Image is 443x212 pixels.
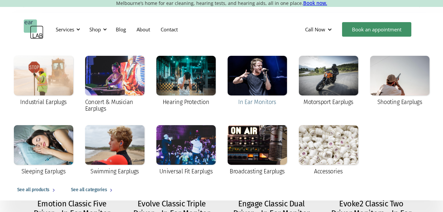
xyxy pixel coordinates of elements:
div: Universal Fit Earplugs [159,168,212,175]
a: Motorsport Earplugs [296,53,362,110]
div: Services [52,19,82,39]
div: See all categories [71,186,107,194]
div: Motorsport Earplugs [303,99,353,105]
a: Accessories [296,122,362,179]
div: Call Now [305,26,325,33]
div: Shop [89,26,101,33]
a: Contact [155,20,183,39]
a: Blog [111,20,131,39]
div: Industrial Earplugs [20,99,67,105]
a: See all products [11,179,64,200]
a: Sleeping Earplugs [11,122,77,179]
div: Services [56,26,74,33]
a: Book an appointment [342,22,411,37]
a: Universal Fit Earplugs [153,122,219,179]
div: See all products [17,186,49,194]
a: See all categories [64,179,122,200]
a: Concert & Musician Earplugs [82,53,148,117]
a: About [131,20,155,39]
div: Shooting Earplugs [377,99,422,105]
div: Concert & Musician Earplugs [85,99,144,112]
a: Shooting Earplugs [367,53,433,110]
a: Industrial Earplugs [11,53,77,110]
div: Call Now [300,19,339,39]
a: In Ear Monitors [224,53,290,110]
div: Accessories [314,168,342,175]
div: Sleeping Earplugs [21,168,66,175]
div: Swimming Earplugs [90,168,139,175]
div: Shop [85,19,109,39]
a: Hearing Protection [153,53,219,110]
a: Swimming Earplugs [82,122,148,179]
a: home [24,19,44,39]
div: Hearing Protection [163,99,209,105]
a: Broadcasting Earplugs [224,122,290,179]
div: In Ear Monitors [238,99,276,105]
div: Broadcasting Earplugs [230,168,285,175]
